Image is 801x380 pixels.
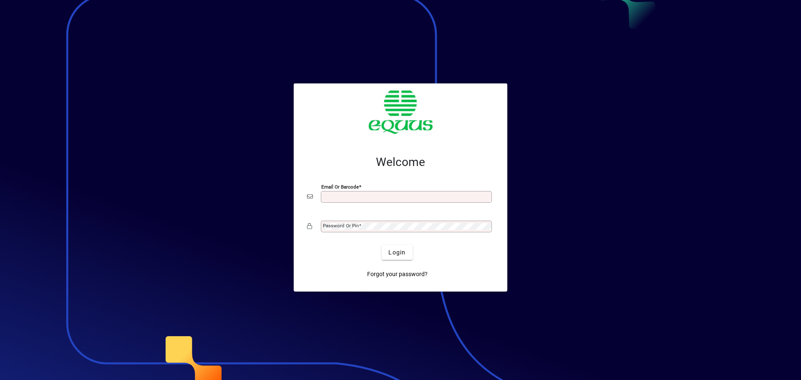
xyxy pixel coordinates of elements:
button: Login [382,245,412,260]
a: Forgot your password? [364,267,431,282]
span: Login [388,248,406,257]
mat-label: Email or Barcode [321,184,359,190]
h2: Welcome [307,155,494,169]
mat-label: Password or Pin [323,223,359,229]
span: Forgot your password? [367,270,428,279]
